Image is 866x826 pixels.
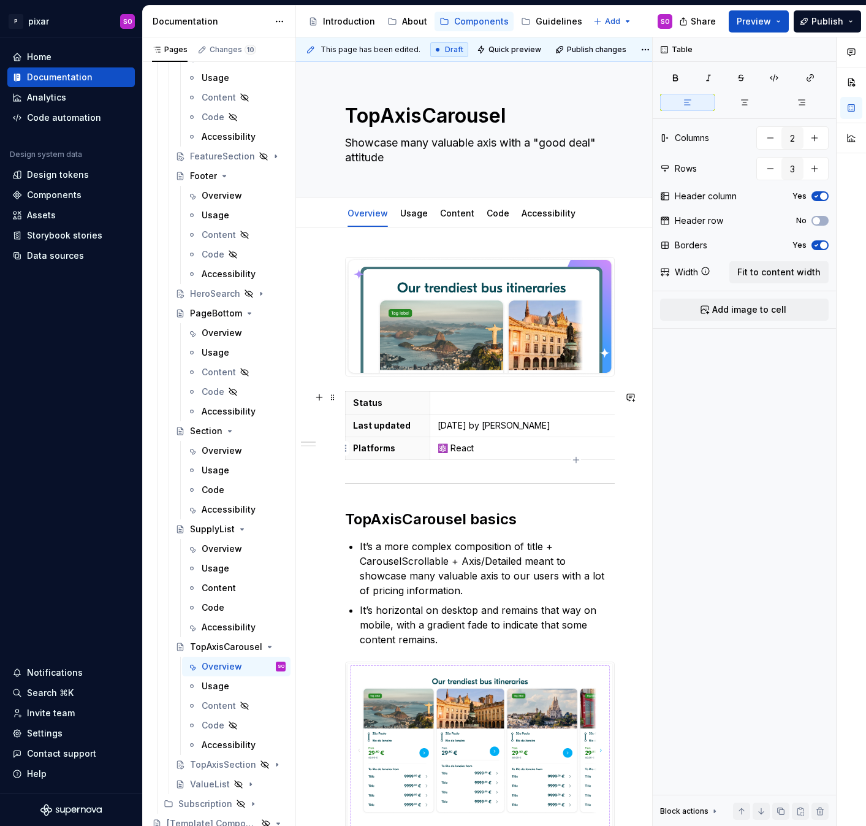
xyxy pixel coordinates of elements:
[2,8,140,34] button: PpixarSO
[190,288,240,300] div: HeroSearch
[202,464,229,476] div: Usage
[170,147,291,166] a: FeatureSection
[675,190,737,202] div: Header column
[10,150,82,159] div: Design system data
[675,163,697,175] div: Rows
[345,510,615,529] h2: TopAxisCarousel basics
[737,15,771,28] span: Preview
[454,15,509,28] div: Components
[323,15,375,28] div: Introduction
[7,226,135,245] a: Storybook stories
[190,778,230,790] div: ValueList
[28,15,49,28] div: pixar
[182,539,291,559] a: Overview
[737,266,821,278] span: Fit to content width
[202,719,224,732] div: Code
[182,323,291,343] a: Overview
[487,208,509,218] a: Code
[488,45,541,55] span: Quick preview
[123,17,132,26] div: SO
[202,111,224,123] div: Code
[202,503,256,516] div: Accessibility
[27,707,75,719] div: Invite team
[7,67,135,87] a: Documentation
[190,425,222,437] div: Section
[792,240,807,250] label: Yes
[438,442,799,454] p: ⚛️ React
[660,803,720,820] div: Block actions
[675,266,698,278] div: Width
[353,419,422,432] p: Last updated
[182,578,291,598] a: Content
[445,45,463,55] span: Draft
[27,768,47,780] div: Help
[182,618,291,637] a: Accessibility
[27,727,63,740] div: Settings
[7,47,135,67] a: Home
[792,191,807,201] label: Yes
[182,598,291,618] a: Code
[7,703,135,723] a: Invite team
[27,112,101,124] div: Code automation
[9,14,23,29] div: P
[170,755,291,774] a: TopAxisSection
[245,45,256,55] span: 10
[27,667,83,679] div: Notifications
[153,15,268,28] div: Documentation
[343,101,612,131] textarea: TopAxisCarousel
[190,307,242,319] div: PageBottom
[202,484,224,496] div: Code
[182,441,291,461] a: Overview
[729,10,789,33] button: Preview
[202,660,242,673] div: Overview
[182,88,291,107] a: Content
[516,12,587,31] a: Guidelines
[402,15,427,28] div: About
[7,724,135,743] a: Settings
[202,209,229,221] div: Usage
[202,189,242,202] div: Overview
[40,804,102,816] a: Supernova Logo
[182,480,291,500] a: Code
[675,215,723,227] div: Header row
[202,621,256,633] div: Accessibility
[348,208,388,218] a: Overview
[182,735,291,755] a: Accessibility
[729,261,829,283] button: Fit to content width
[202,700,236,712] div: Content
[473,41,547,58] button: Quick preview
[182,676,291,696] a: Usage
[794,10,861,33] button: Publish
[202,405,256,418] div: Accessibility
[673,10,724,33] button: Share
[182,205,291,225] a: Usage
[202,562,229,575] div: Usage
[182,559,291,578] a: Usage
[660,299,829,321] button: Add image to cell
[343,133,612,167] textarea: Showcase many valuable axis with a "good deal" attitude
[182,127,291,147] a: Accessibility
[190,523,235,535] div: SupplyList
[182,696,291,716] a: Content
[321,45,420,55] span: This page has been edited.
[202,229,236,241] div: Content
[303,9,587,34] div: Page tree
[27,687,74,699] div: Search ⌘K
[182,461,291,480] a: Usage
[182,245,291,264] a: Code
[159,794,291,814] div: Subscription
[202,386,224,398] div: Code
[661,17,670,26] div: SO
[691,15,716,28] span: Share
[536,15,582,28] div: Guidelines
[182,382,291,402] a: Code
[811,15,843,28] span: Publish
[675,132,709,144] div: Columns
[303,12,380,31] a: Introduction
[7,246,135,266] a: Data sources
[152,45,188,55] div: Pages
[27,71,93,83] div: Documentation
[395,200,433,226] div: Usage
[346,258,614,376] img: 6e2a589c-7f61-4990-822f-e19ddb3292a4.png
[27,189,82,201] div: Components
